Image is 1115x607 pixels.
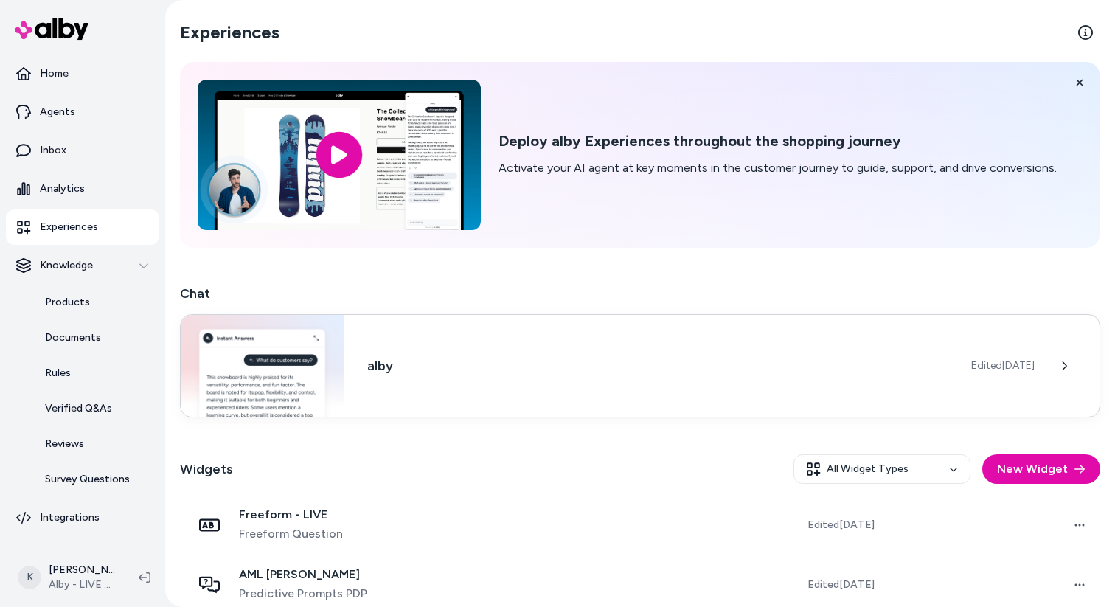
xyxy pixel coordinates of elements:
span: Predictive Prompts PDP [239,585,367,603]
p: Survey Questions [45,472,130,487]
p: Home [40,66,69,81]
span: AML [PERSON_NAME] [239,567,367,582]
span: Edited [DATE] [807,518,875,533]
button: Knowledge [6,248,159,283]
a: Documents [30,320,159,355]
a: Analytics [6,171,159,207]
p: Knowledge [40,258,93,273]
span: K [18,566,41,589]
a: Products [30,285,159,320]
h2: Chat [180,283,1100,304]
span: Freeform - LIVE [239,507,343,522]
p: Rules [45,366,71,381]
a: Survey Questions [30,462,159,497]
a: Inbox [6,133,159,168]
p: [PERSON_NAME] [49,563,115,577]
a: Reviews [30,426,159,462]
a: Chat widgetalbyEdited[DATE] [180,316,1100,419]
h3: alby [367,355,948,376]
button: New Widget [982,454,1100,484]
span: Freeform Question [239,525,343,543]
p: Activate your AI agent at key moments in the customer journey to guide, support, and drive conver... [499,159,1057,177]
p: Experiences [40,220,98,235]
p: Verified Q&As [45,401,112,416]
button: K[PERSON_NAME]Alby - LIVE on [DOMAIN_NAME] [9,554,127,601]
p: Products [45,295,90,310]
p: Analytics [40,181,85,196]
span: Alby - LIVE on [DOMAIN_NAME] [49,577,115,592]
p: Inbox [40,143,66,158]
a: Rules [30,355,159,391]
a: Home [6,56,159,91]
p: Agents [40,105,75,119]
a: Agents [6,94,159,130]
a: Verified Q&As [30,391,159,426]
a: Integrations [6,500,159,535]
h2: Experiences [180,21,279,44]
p: Integrations [40,510,100,525]
h2: Widgets [180,459,233,479]
a: Experiences [6,209,159,245]
p: Reviews [45,437,84,451]
img: alby Logo [15,18,88,40]
h2: Deploy alby Experiences throughout the shopping journey [499,132,1057,150]
span: Edited [DATE] [971,358,1035,373]
p: Documents [45,330,101,345]
span: Edited [DATE] [807,577,875,592]
img: Chat widget [181,315,344,417]
button: All Widget Types [793,454,970,484]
